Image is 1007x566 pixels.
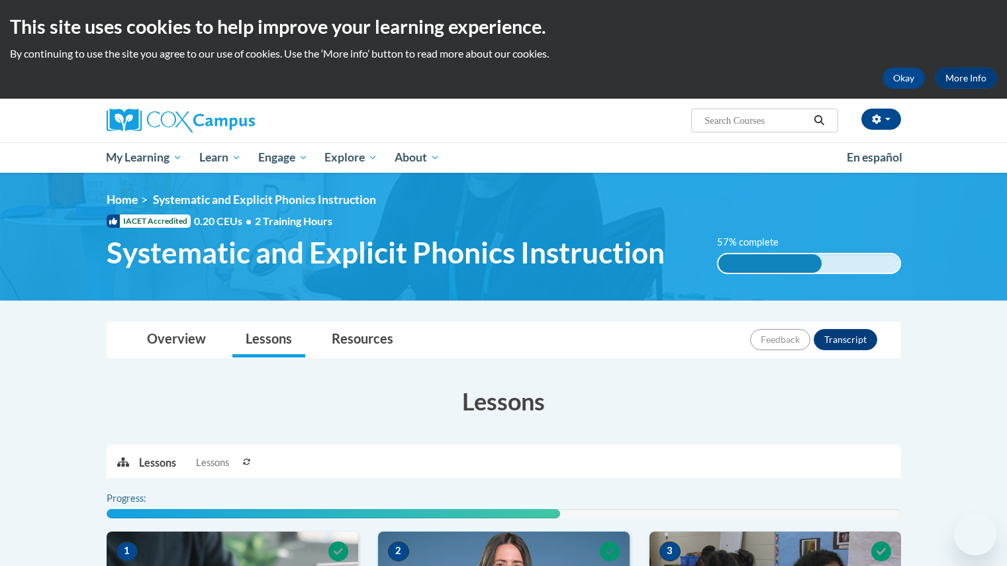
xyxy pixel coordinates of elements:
[87,142,921,173] div: Main menu
[107,385,901,418] h3: Lessons
[250,142,316,173] a: Engage
[395,150,440,165] span: About
[196,455,229,470] span: Lessons
[318,322,407,357] a: Resources
[883,68,925,89] button: Okay
[199,150,241,165] span: Learn
[107,214,191,228] span: IACET Accredited
[258,150,308,165] span: Engage
[255,214,332,227] span: 2 Training Hours
[717,235,793,250] label: 57% complete
[324,150,377,165] span: Explore
[838,144,911,171] a: En español
[10,13,997,40] h2: This site uses cookies to help improve your learning experience.
[134,322,219,357] a: Overview
[232,322,305,357] a: Lessons
[117,542,138,561] span: 1
[153,193,376,207] span: Systematic and Explicit Phonics Instruction
[659,542,681,561] span: 3
[107,109,358,132] a: Cox Campus
[386,142,448,173] a: About
[194,214,255,228] span: 0.20 CEUs
[98,142,191,173] a: My Learning
[388,542,409,561] span: 2
[750,329,810,350] button: Feedback
[954,513,996,555] iframe: Button to launch messaging window
[107,235,665,270] span: Systematic and Explicit Phonics Instruction
[935,68,997,89] a: More Info
[191,142,250,173] a: Learn
[106,150,182,165] span: My Learning
[809,113,829,128] button: Search
[107,109,255,132] img: Cox Campus
[10,46,997,61] p: By continuing to use the site you agree to our use of cookies. Use the ‘More info’ button to read...
[107,491,183,506] label: Progress:
[847,150,902,164] span: En español
[139,455,176,470] p: Lessons
[718,254,822,273] div: 57% complete
[246,214,252,227] span: •
[861,109,901,130] button: Account Settings
[316,142,386,173] a: Explore
[703,113,809,128] input: Search Courses
[814,329,877,350] button: Transcript
[107,193,138,207] a: Home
